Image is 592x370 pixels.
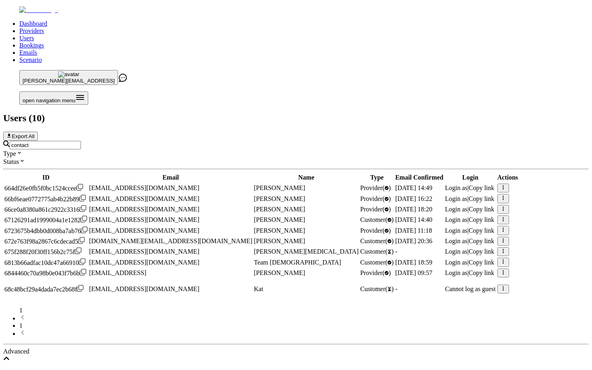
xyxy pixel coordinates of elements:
[3,157,589,165] div: Status
[360,259,394,266] span: validated
[445,269,468,276] span: Login as
[445,259,496,266] div: |
[89,238,252,244] span: [DOMAIN_NAME][EMAIL_ADDRESS][DOMAIN_NAME]
[254,259,342,266] span: Team [DEMOGRAPHIC_DATA]
[4,205,87,213] div: Click to copy
[395,248,397,255] span: -
[89,285,199,292] span: [EMAIL_ADDRESS][DOMAIN_NAME]
[10,141,81,149] input: Search by email
[445,238,468,244] span: Login as
[445,238,496,245] div: |
[89,195,199,202] span: [EMAIL_ADDRESS][DOMAIN_NAME]
[4,269,87,277] div: Click to copy
[469,216,495,223] span: Copy link
[445,184,468,191] span: Login as
[19,20,47,27] a: Dashboard
[89,206,199,213] span: [EMAIL_ADDRESS][DOMAIN_NAME]
[4,174,88,182] th: ID
[360,227,391,234] span: validated
[395,269,432,276] span: [DATE] 09:57
[3,132,38,141] button: Export All
[445,195,468,202] span: Login as
[395,259,432,266] span: [DATE] 18:59
[19,329,589,337] li: next page button
[445,285,496,293] p: Cannot log as guest
[89,184,199,191] span: [EMAIL_ADDRESS][DOMAIN_NAME]
[4,237,87,245] div: Click to copy
[445,269,496,277] div: |
[89,227,199,234] span: [EMAIL_ADDRESS][DOMAIN_NAME]
[445,248,496,255] div: |
[89,248,199,255] span: [EMAIL_ADDRESS][DOMAIN_NAME]
[395,184,432,191] span: [DATE] 14:49
[360,206,391,213] span: validated
[19,91,88,105] button: Open menu
[360,238,394,244] span: validated
[360,195,391,202] span: validated
[19,307,23,314] span: 1
[254,227,305,234] span: [PERSON_NAME]
[395,285,397,292] span: -
[19,49,37,56] a: Emails
[469,227,495,234] span: Copy link
[4,285,87,293] div: Click to copy
[254,184,305,191] span: [PERSON_NAME]
[469,269,495,276] span: Copy link
[469,184,495,191] span: Copy link
[4,195,87,203] div: Click to copy
[254,206,305,213] span: [PERSON_NAME]
[4,184,87,192] div: Click to copy
[254,195,305,202] span: [PERSON_NAME]
[254,174,359,182] th: Name
[3,348,29,355] span: Advanced
[19,6,58,14] img: Fluum Logo
[254,238,305,244] span: [PERSON_NAME]
[19,27,44,34] a: Providers
[3,149,589,157] div: Type
[445,206,496,213] div: |
[254,285,263,292] span: Kat
[360,174,394,182] th: Type
[360,248,394,255] span: pending
[445,216,496,223] div: |
[19,322,589,329] li: pagination item 1 active
[89,174,253,182] th: Email
[3,307,589,337] nav: pagination navigation
[469,238,495,244] span: Copy link
[19,35,34,41] a: Users
[445,174,496,182] th: Login
[4,227,87,235] div: Click to copy
[360,285,394,292] span: Customer ( )
[445,227,468,234] span: Login as
[395,238,432,244] span: [DATE] 20:36
[254,248,359,255] span: [PERSON_NAME][MEDICAL_DATA]
[395,216,432,223] span: [DATE] 14:40
[254,269,305,276] span: [PERSON_NAME]
[4,248,87,256] div: Click to copy
[19,314,589,322] li: previous page button
[445,184,496,192] div: |
[445,248,468,255] span: Login as
[89,216,199,223] span: [EMAIL_ADDRESS][DOMAIN_NAME]
[445,206,468,213] span: Login as
[395,174,444,182] th: Email Confirmed
[23,97,75,103] span: open navigation menu
[89,269,146,276] span: [EMAIL_ADDRESS]
[19,70,118,85] button: avatar[PERSON_NAME][EMAIL_ADDRESS]
[3,113,589,124] h2: Users ( 10 )
[360,184,391,191] span: validated
[445,195,496,203] div: |
[497,174,519,182] th: Actions
[445,227,496,234] div: |
[360,216,394,223] span: validated
[469,248,495,255] span: Copy link
[469,195,495,202] span: Copy link
[89,259,199,266] span: [EMAIL_ADDRESS][DOMAIN_NAME]
[395,206,432,213] span: [DATE] 18:20
[58,71,79,78] img: avatar
[23,78,115,84] span: [PERSON_NAME][EMAIL_ADDRESS]
[395,195,432,202] span: [DATE] 16:22
[395,227,432,234] span: [DATE] 11:18
[360,269,391,276] span: validated
[4,216,87,224] div: Click to copy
